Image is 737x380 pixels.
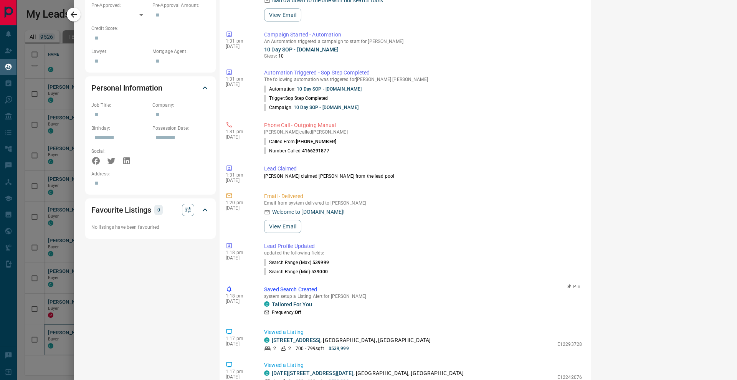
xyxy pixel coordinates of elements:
p: Social: [91,148,149,155]
p: An Automation triggered a campaign to start for [PERSON_NAME] [264,39,582,44]
p: Pre-Approval Amount: [152,2,210,9]
a: 10 Day SOP - [DOMAIN_NAME] [297,86,362,92]
button: View Email [264,220,301,233]
p: Campaign: [264,104,359,111]
p: Viewed a Listing [264,361,582,369]
p: 700 - 799 sqft [296,345,324,352]
div: condos.ca [264,301,269,307]
a: Tailored For You [272,301,312,307]
span: [PHONE_NUMBER] [296,139,336,144]
p: Search Range (Max) : [264,259,329,266]
p: 1:31 pm [226,172,253,178]
p: Lead Claimed [264,165,582,173]
span: 4166291877 [302,148,329,154]
div: condos.ca [264,337,269,343]
p: Welcome to [DOMAIN_NAME]! [272,208,345,216]
p: Trigger: [264,95,328,102]
p: Frequency: [272,309,301,316]
p: [DATE] [226,205,253,211]
p: 1:18 pm [226,293,253,299]
p: Phone Call - Outgoing Manual [264,121,582,129]
a: [DATE][STREET_ADDRESS][DATE] [272,370,354,376]
p: , [GEOGRAPHIC_DATA], [GEOGRAPHIC_DATA] [272,369,464,377]
p: 1:31 pm [226,76,253,82]
span: Sop Step Completed [285,96,328,101]
p: Email - Delivered [264,192,582,200]
p: [DATE] [226,82,253,87]
p: Automation: [264,86,362,93]
p: 0 [157,206,160,214]
a: 10 Day SOP - [DOMAIN_NAME] [294,105,359,110]
p: No listings have been favourited [91,224,210,231]
p: Address: [91,170,210,177]
p: Viewed a Listing [264,328,582,336]
p: Saved Search Created [264,286,582,294]
p: Search Range (Min) : [264,268,328,275]
p: 1:17 pm [226,336,253,341]
p: [PERSON_NAME] called [PERSON_NAME] [264,129,582,135]
div: condos.ca [264,370,269,376]
p: Mortgage Agent: [152,48,210,55]
p: [DATE] [226,134,253,140]
strong: Off [295,310,301,315]
h2: Personal Information [91,82,162,94]
p: [DATE] [226,341,253,347]
span: 539000 [311,269,328,274]
p: Birthday: [91,125,149,132]
p: Lead Profile Updated [264,242,582,250]
p: Steps: [264,53,582,59]
p: Called From: [264,138,336,145]
p: , [GEOGRAPHIC_DATA], [GEOGRAPHIC_DATA] [272,336,431,344]
p: [DATE] [226,44,253,49]
p: Company: [152,102,210,109]
p: 1:20 pm [226,200,253,205]
p: 1:31 pm [226,38,253,44]
p: [DATE] [226,299,253,304]
p: 1:18 pm [226,250,253,255]
p: Possession Date: [152,125,210,132]
p: updated the following fields: [264,250,582,256]
p: Number Called: [264,147,329,154]
p: [DATE] [226,255,253,261]
p: [DATE] [226,374,253,380]
button: Pin [563,283,585,290]
p: Credit Score: [91,25,210,32]
a: 10 Day SOP - [DOMAIN_NAME] [264,46,339,53]
p: [DATE] [226,178,253,183]
p: 1:31 pm [226,129,253,134]
p: Email from system delivered to [PERSON_NAME] [264,200,582,206]
p: Lawyer: [91,48,149,55]
p: Automation Triggered - Sop Step Completed [264,69,582,77]
p: 1:17 pm [226,369,253,374]
button: View Email [264,8,301,21]
p: 2 [273,345,276,352]
span: 539999 [312,260,329,265]
h2: Favourite Listings [91,204,151,216]
p: E12293728 [557,341,582,348]
div: Personal Information [91,79,210,97]
a: [STREET_ADDRESS] [272,337,321,343]
p: Job Title: [91,102,149,109]
p: [PERSON_NAME] claimed [PERSON_NAME] from the lead pool [264,173,582,180]
p: Pre-Approved: [91,2,149,9]
div: Favourite Listings0 [91,201,210,219]
p: The following automation was triggered for [PERSON_NAME] [PERSON_NAME] [264,77,582,82]
p: system setup a Listing Alert for [PERSON_NAME] [264,294,582,299]
p: $539,999 [329,345,349,352]
p: Campaign Started - Automation [264,31,582,39]
span: 10 [278,53,284,59]
p: 2 [288,345,291,352]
